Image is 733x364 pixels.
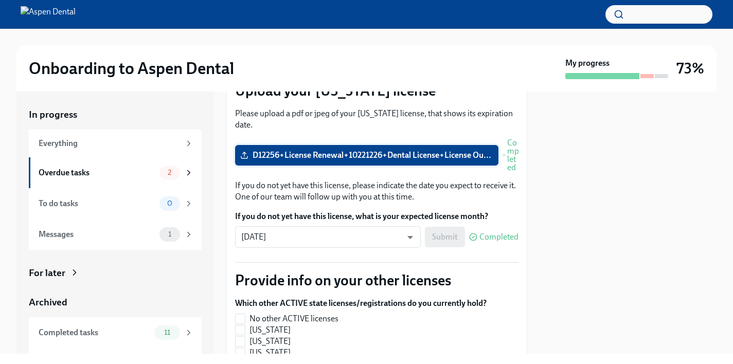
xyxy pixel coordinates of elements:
span: [US_STATE] [249,347,291,358]
a: Messages1 [29,219,202,250]
p: If you do not yet have this license, please indicate the date you expect to receive it. One of ou... [235,180,519,203]
a: For later [29,266,202,280]
span: [US_STATE] [249,324,291,336]
div: Everything [39,138,180,149]
span: D12256+License Renewal+10221226+Dental License+License Ou... [242,150,491,160]
span: 11 [158,329,176,336]
span: Completed [479,233,519,241]
span: 1 [162,230,177,238]
div: Messages [39,229,155,240]
h3: 73% [676,59,704,78]
span: 2 [162,169,177,176]
div: [DATE] [235,226,421,248]
a: In progress [29,108,202,121]
a: Archived [29,296,202,309]
a: Completed tasks11 [29,317,202,348]
span: 0 [161,199,178,207]
label: Which other ACTIVE state licenses/registrations do you currently hold? [235,298,487,309]
p: Provide info on your other licenses [235,271,519,289]
label: If you do not yet have this license, what is your expected license month? [235,211,519,222]
div: Overdue tasks [39,167,155,178]
a: Everything [29,130,202,157]
p: Please upload a pdf or jpeg of your [US_STATE] license, that shows its expiration date. [235,108,519,131]
span: [US_STATE] [249,336,291,347]
h2: Onboarding to Aspen Dental [29,58,234,79]
span: Completed [507,139,520,172]
div: To do tasks [39,198,155,209]
img: Aspen Dental [21,6,76,23]
div: For later [29,266,65,280]
strong: My progress [565,58,610,69]
a: Overdue tasks2 [29,157,202,188]
a: To do tasks0 [29,188,202,219]
label: D12256+License Renewal+10221226+Dental License+License Ou... [235,145,498,166]
div: Completed tasks [39,327,150,338]
span: No other ACTIVE licenses [249,313,338,324]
